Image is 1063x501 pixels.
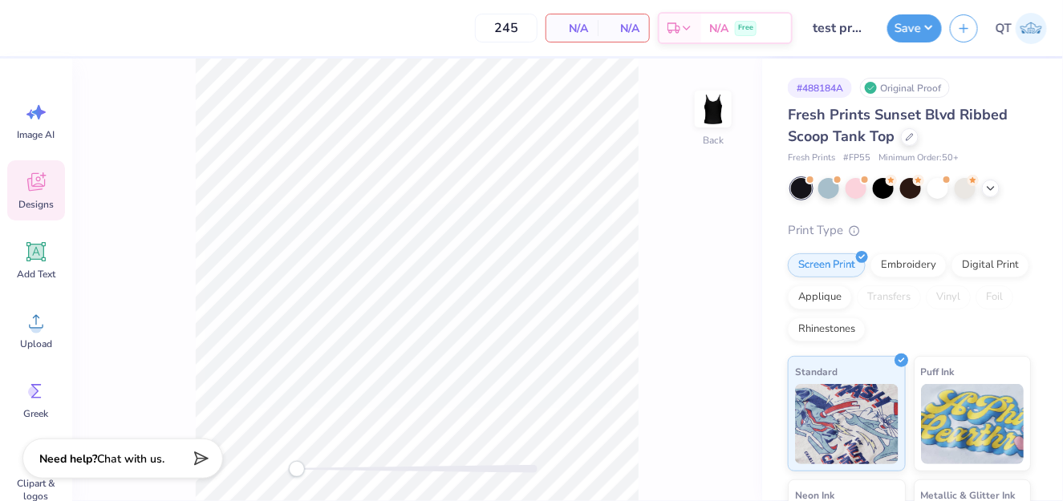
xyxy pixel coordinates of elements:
[788,221,1031,240] div: Print Type
[887,14,942,42] button: Save
[607,20,639,37] span: N/A
[709,20,728,37] span: N/A
[20,337,52,350] span: Upload
[921,363,955,380] span: Puff Ink
[39,451,97,467] strong: Need help?
[843,152,870,165] span: # FP55
[860,78,950,98] div: Original Proof
[697,93,729,125] img: Back
[996,13,1047,44] a: QT
[556,20,588,37] span: N/A
[921,384,1024,464] img: Puff Ink
[24,407,49,420] span: Greek
[788,285,852,309] div: Applique
[97,451,164,467] span: Chat with us.
[788,152,835,165] span: Fresh Prints
[951,253,1029,277] div: Digital Print
[870,253,947,277] div: Embroidery
[788,253,866,277] div: Screen Print
[976,285,1013,309] div: Foil
[996,19,1012,38] span: QT
[801,12,879,44] input: Untitled Design
[18,198,54,211] span: Designs
[857,285,921,309] div: Transfers
[1016,13,1047,44] img: Qa Test
[788,317,866,341] div: Rhinestones
[703,133,724,147] div: Back
[17,268,55,281] span: Add Text
[289,461,305,477] div: Accessibility label
[795,363,838,380] span: Standard
[18,128,55,141] span: Image AI
[926,285,971,309] div: Vinyl
[788,105,1008,146] span: Fresh Prints Sunset Blvd Ribbed Scoop Tank Top
[475,14,538,42] input: – –
[738,22,753,34] span: Free
[878,152,959,165] span: Minimum Order: 50 +
[788,78,852,98] div: # 488184A
[795,384,899,464] img: Standard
